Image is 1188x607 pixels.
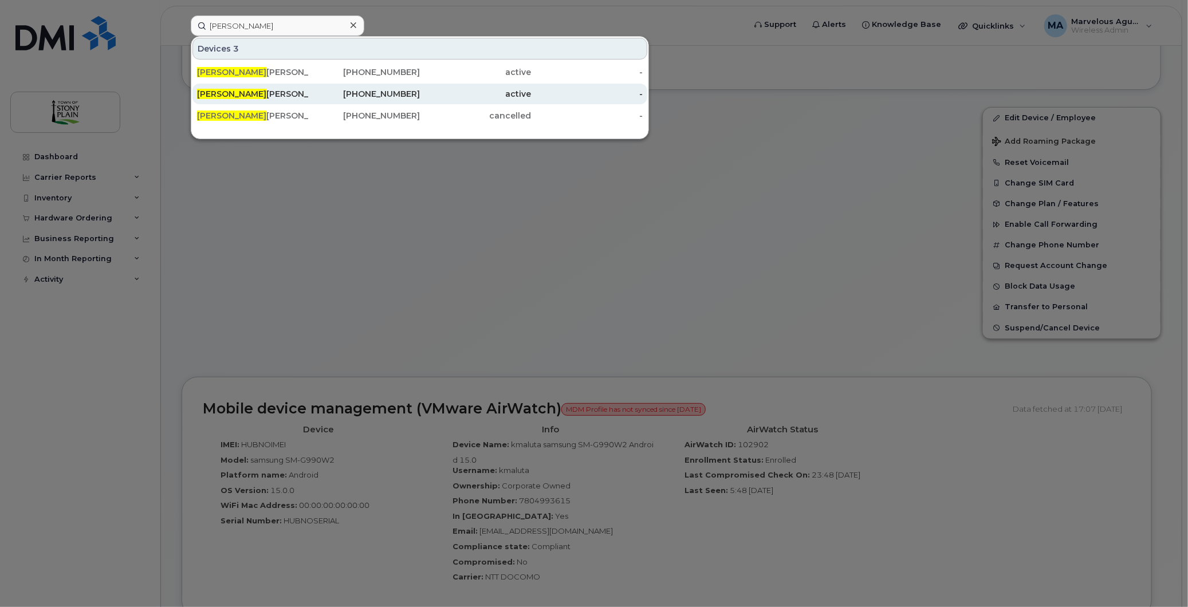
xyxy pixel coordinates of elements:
div: [PHONE_NUMBER] [309,88,420,100]
span: [PERSON_NAME] [197,89,266,99]
div: Devices [192,38,647,60]
span: 3 [233,43,239,54]
div: - [532,110,643,121]
div: - [532,88,643,100]
span: [PERSON_NAME] [197,111,266,121]
div: [PHONE_NUMBER] [309,110,420,121]
input: Find something... [191,15,364,36]
div: [PHONE_NUMBER] [309,66,420,78]
div: - [532,66,643,78]
div: active [420,66,532,78]
span: [PERSON_NAME] [197,67,266,77]
a: [PERSON_NAME][PERSON_NAME][PHONE_NUMBER]cancelled- [192,105,647,126]
div: active [420,88,532,100]
a: [PERSON_NAME][PERSON_NAME][PHONE_NUMBER]active- [192,62,647,82]
div: cancelled [420,110,532,121]
div: [PERSON_NAME] [197,66,309,78]
a: [PERSON_NAME][PERSON_NAME][PHONE_NUMBER]active- [192,84,647,104]
div: [PERSON_NAME] [197,110,309,121]
div: [PERSON_NAME] [197,88,309,100]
